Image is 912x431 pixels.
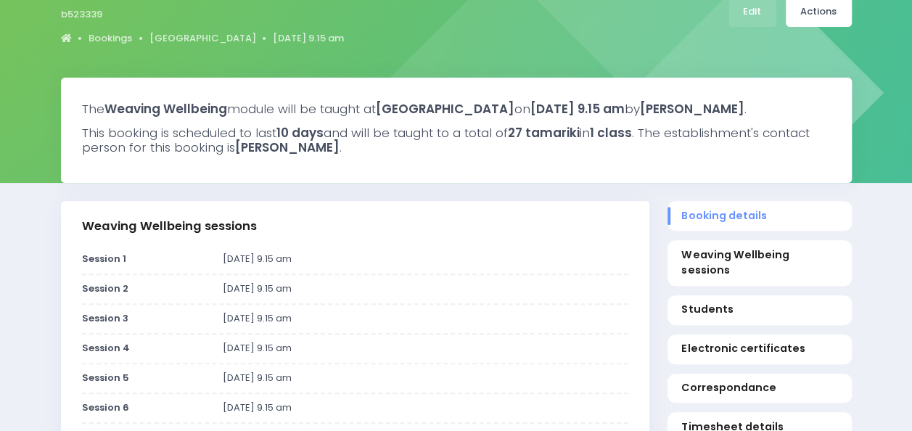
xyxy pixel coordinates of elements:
[82,252,126,266] strong: Session 1
[508,124,580,141] strong: 27 tamariki
[681,208,837,223] span: Booking details
[82,311,128,325] strong: Session 3
[61,7,102,22] span: b523339
[82,102,831,116] h3: The module will be taught at on by .
[667,334,852,364] a: Electronic certificates
[376,100,514,118] strong: [GEOGRAPHIC_DATA]
[82,401,129,414] strong: Session 6
[82,341,130,355] strong: Session 4
[82,219,257,234] h3: Weaving Wellbeing sessions
[276,124,324,141] strong: 10 days
[214,311,637,326] div: [DATE] 9.15 am
[235,139,340,156] strong: [PERSON_NAME]
[214,371,637,385] div: [DATE] 9.15 am
[273,31,344,46] a: [DATE] 9.15 am
[590,124,632,141] strong: 1 class
[530,100,625,118] strong: [DATE] 9.15 am
[667,374,852,403] a: Correspondance
[104,100,227,118] strong: Weaving Wellbeing
[89,31,132,46] a: Bookings
[667,201,852,231] a: Booking details
[214,401,637,415] div: [DATE] 9.15 am
[681,380,837,395] span: Correspondance
[667,240,852,285] a: Weaving Wellbeing sessions
[681,341,837,356] span: Electronic certificates
[214,252,637,266] div: [DATE] 9.15 am
[82,371,129,385] strong: Session 5
[214,341,637,356] div: [DATE] 9.15 am
[681,302,837,317] span: Students
[214,282,637,296] div: [DATE] 9.15 am
[149,31,256,46] a: [GEOGRAPHIC_DATA]
[681,247,837,279] span: Weaving Wellbeing sessions
[82,282,128,295] strong: Session 2
[82,126,831,155] h3: This booking is scheduled to last and will be taught to a total of in . The establishment's conta...
[667,295,852,325] a: Students
[640,100,744,118] strong: [PERSON_NAME]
